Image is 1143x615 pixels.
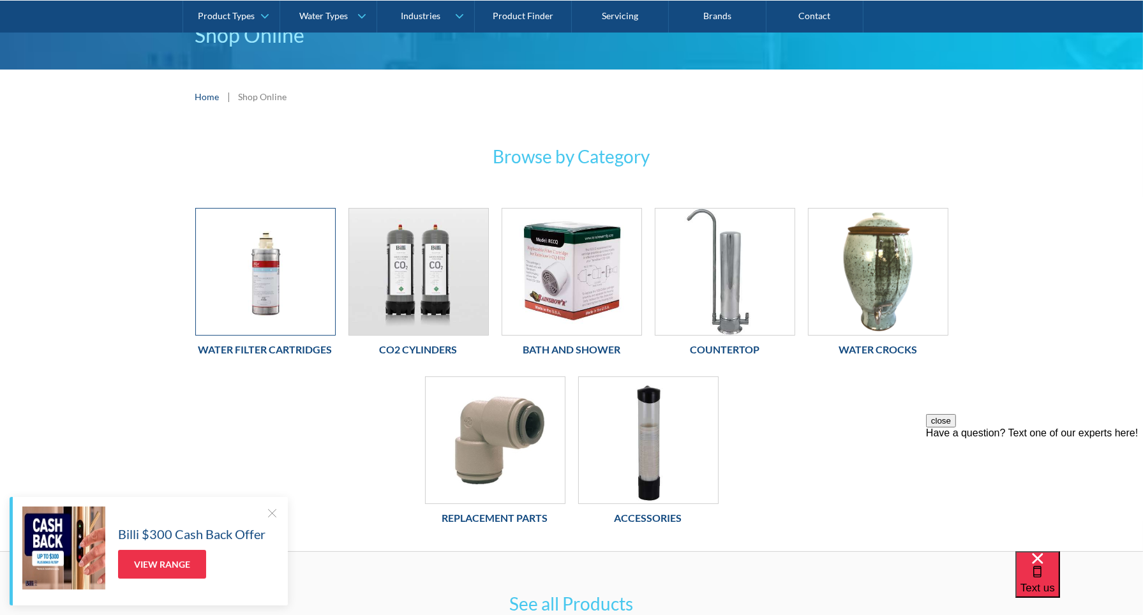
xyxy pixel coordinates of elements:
[579,377,718,503] img: Accessories
[808,208,948,364] a: Water CrocksWater Crocks
[226,89,232,104] div: |
[926,414,1143,567] iframe: podium webchat widget prompt
[195,342,336,357] h6: Water Filter Cartridges
[655,209,795,335] img: Countertop
[239,90,287,103] div: Shop Online
[299,10,348,21] div: Water Types
[196,209,335,335] img: Water Filter Cartridges
[195,20,948,50] h1: Shop Online
[22,507,105,589] img: Billi $300 Cash Back Offer
[425,510,565,526] h6: Replacement Parts
[323,143,821,170] h3: Browse by Category
[349,209,488,335] img: Co2 Cylinders
[401,10,440,21] div: Industries
[426,377,565,503] img: Replacement Parts
[118,524,265,544] h5: Billi $300 Cash Back Offer
[195,90,220,103] a: Home
[1015,551,1143,615] iframe: podium webchat widget bubble
[425,376,565,532] a: Replacement PartsReplacement Parts
[809,209,948,335] img: Water Crocks
[118,550,206,579] a: View Range
[502,209,641,335] img: Bath and Shower
[502,342,642,357] h6: Bath and Shower
[655,342,795,357] h6: Countertop
[195,208,336,364] a: Water Filter CartridgesWater Filter Cartridges
[578,376,719,532] a: AccessoriesAccessories
[502,208,642,364] a: Bath and ShowerBath and Shower
[198,10,255,21] div: Product Types
[808,342,948,357] h6: Water Crocks
[348,208,489,364] a: Co2 CylindersCo2 Cylinders
[578,510,719,526] h6: Accessories
[655,208,795,364] a: CountertopCountertop
[348,342,489,357] h6: Co2 Cylinders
